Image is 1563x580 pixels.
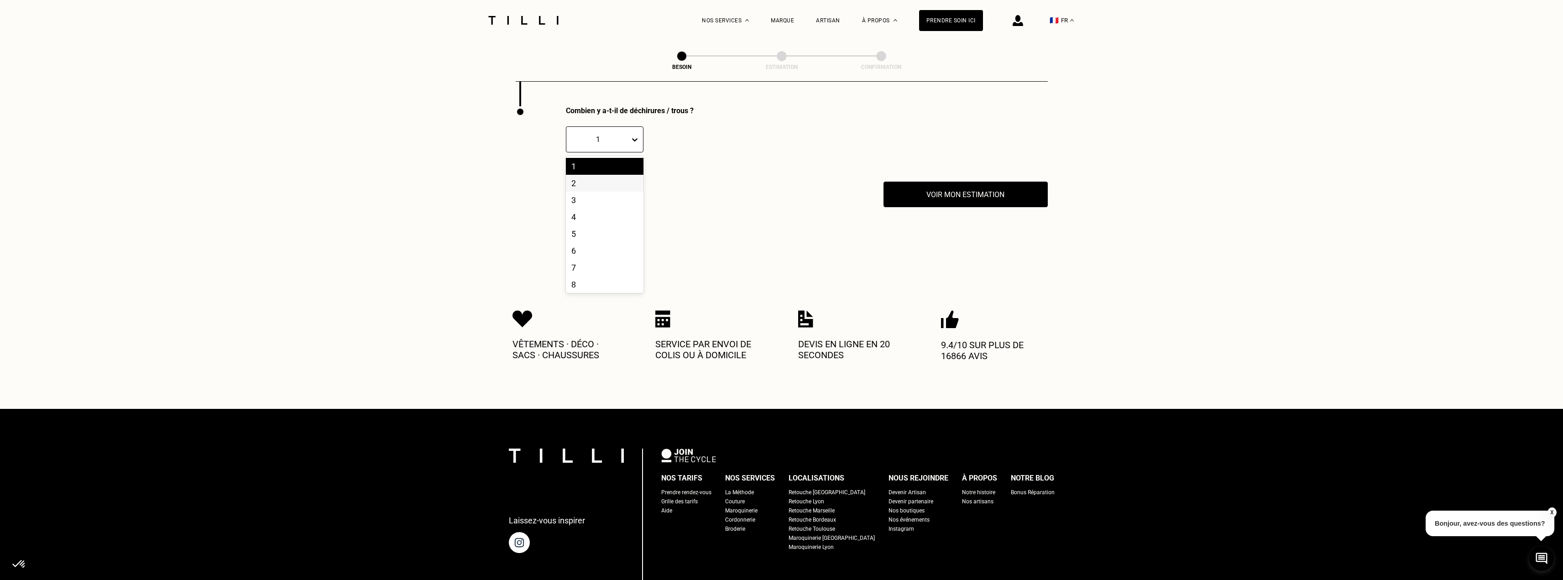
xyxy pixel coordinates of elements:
img: icône connexion [1013,15,1023,26]
p: Bonjour, avez-vous des questions? [1426,511,1554,536]
a: Bonus Réparation [1011,488,1055,497]
div: Localisations [789,471,844,485]
a: Maroquinerie [GEOGRAPHIC_DATA] [789,533,875,543]
a: Prendre soin ici [919,10,983,31]
div: Nos tarifs [661,471,702,485]
img: Menu déroulant [745,19,749,21]
img: page instagram de Tilli une retoucherie à domicile [509,532,530,553]
p: Vêtements · Déco · Sacs · Chaussures [512,339,622,361]
a: Couture [725,497,745,506]
div: À propos [962,471,997,485]
div: 1 [566,158,643,175]
a: Cordonnerie [725,515,755,524]
a: Maroquinerie Lyon [789,543,834,552]
div: 6 [566,242,643,259]
a: Prendre rendez-vous [661,488,711,497]
span: 🇫🇷 [1050,16,1059,25]
div: 2 [566,175,643,192]
a: Aide [661,506,672,515]
img: logo Join The Cycle [661,449,716,462]
div: Besoin [636,64,727,70]
button: X [1547,507,1556,517]
div: Nous rejoindre [889,471,948,485]
a: Retouche Toulouse [789,524,835,533]
img: Logo du service de couturière Tilli [485,16,562,25]
a: Nos événements [889,515,930,524]
a: Retouche [GEOGRAPHIC_DATA] [789,488,865,497]
p: Service par envoi de colis ou à domicile [655,339,765,361]
p: 9.4/10 sur plus de 16866 avis [941,340,1051,361]
a: Retouche Lyon [789,497,824,506]
button: Voir mon estimation [883,182,1048,207]
div: 1 [571,135,625,144]
p: Laissez-vous inspirer [509,516,585,525]
a: Nos boutiques [889,506,925,515]
a: La Méthode [725,488,754,497]
div: Estimation [736,64,827,70]
a: Instagram [889,524,914,533]
a: Devenir Artisan [889,488,926,497]
a: Marque [771,17,794,24]
div: 8 [566,276,643,293]
div: Notre blog [1011,471,1054,485]
a: Devenir partenaire [889,497,933,506]
div: 3 [566,192,643,209]
div: 7 [566,259,643,276]
p: Devis en ligne en 20 secondes [798,339,908,361]
img: Menu déroulant à propos [894,19,897,21]
a: Notre histoire [962,488,995,497]
a: Artisan [816,17,840,24]
img: logo Tilli [509,449,624,463]
img: menu déroulant [1070,19,1074,21]
img: Icon [941,310,959,329]
a: Grille des tarifs [661,497,698,506]
img: Icon [798,310,813,328]
a: Maroquinerie [725,506,758,515]
div: 4 [566,209,643,225]
img: Icon [512,310,533,328]
a: Retouche Bordeaux [789,515,836,524]
div: Nos services [725,471,775,485]
div: 5 [566,225,643,242]
a: Nos artisans [962,497,993,506]
div: Combien y a-t-il de déchirures / trous ? [566,106,921,115]
div: Confirmation [836,64,927,70]
a: Broderie [725,524,745,533]
a: Retouche Marseille [789,506,835,515]
img: Icon [655,310,670,328]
